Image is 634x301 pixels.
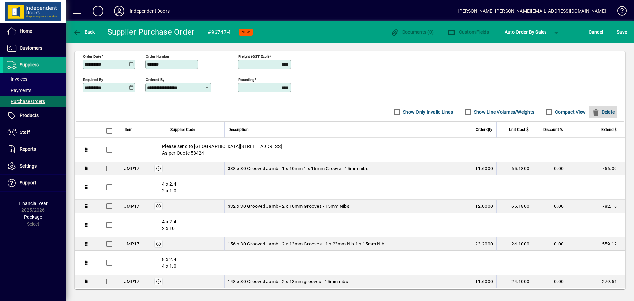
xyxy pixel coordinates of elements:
[533,200,567,213] td: 0.00
[121,213,625,237] div: 4 x 2.4 2 x 10
[470,275,496,288] td: 11.6000
[470,237,496,251] td: 23.2000
[124,165,139,172] div: JMP17
[470,200,496,213] td: 12.0000
[146,54,169,58] mat-label: Order number
[228,241,384,247] span: 156 x 30 Grooved Jamb - 2 x 13mm Grooves - 1 x 23mm Nib 1 x 15mm Nib
[447,29,489,35] span: Custom Fields
[402,109,453,115] label: Show Only Invalid Lines
[601,126,617,133] span: Extend $
[20,163,37,169] span: Settings
[121,251,625,275] div: 8 x 2.4 4 x 1.0
[66,26,102,38] app-page-header-button: Back
[587,26,605,38] button: Cancel
[20,146,36,152] span: Reports
[589,106,620,118] app-page-header-button: Delete selection
[567,162,625,175] td: 756.09
[3,96,66,107] a: Purchase Orders
[208,27,231,38] div: #96747-4
[88,5,109,17] button: Add
[229,126,249,133] span: Description
[3,23,66,40] a: Home
[389,26,435,38] button: Documents (0)
[238,77,254,82] mat-label: Rounding
[107,27,194,37] div: Supplier Purchase Order
[228,165,368,172] span: 338 x 30 Grooved Jamb - 1 x 10mm 1 x 16mm Groove - 15mm nibs
[124,278,139,285] div: JMP17
[238,54,269,58] mat-label: Freight (GST excl)
[3,107,66,124] a: Products
[615,26,629,38] button: Save
[83,54,101,58] mat-label: Order date
[533,237,567,251] td: 0.00
[505,27,547,37] span: Auto Order By Sales
[391,29,434,35] span: Documents (0)
[7,99,45,104] span: Purchase Orders
[501,26,550,38] button: Auto Order By Sales
[3,175,66,191] a: Support
[242,30,250,34] span: NEW
[533,162,567,175] td: 0.00
[446,26,491,38] button: Custom Fields
[121,138,625,162] div: Please send to [GEOGRAPHIC_DATA][STREET_ADDRESS] As per Quote 58424
[24,214,42,220] span: Package
[146,77,164,82] mat-label: Ordered by
[543,126,563,133] span: Discount %
[3,73,66,85] a: Invoices
[19,201,48,206] span: Financial Year
[20,130,30,135] span: Staff
[509,126,529,133] span: Unit Cost $
[533,275,567,288] td: 0.00
[20,62,39,67] span: Suppliers
[554,109,586,115] label: Compact View
[617,27,627,37] span: ave
[496,237,533,251] td: 24.1000
[125,126,133,133] span: Item
[458,6,606,16] div: [PERSON_NAME] [PERSON_NAME][EMAIL_ADDRESS][DOMAIN_NAME]
[124,203,139,209] div: JMP17
[589,106,617,118] button: Delete
[567,200,625,213] td: 782.16
[613,1,626,23] a: Knowledge Base
[7,76,27,82] span: Invoices
[109,5,130,17] button: Profile
[476,126,492,133] span: Order Qty
[228,278,348,285] span: 148 x 30 Grooved Jamb - 2 x 13mm grooves - 15mm nibs
[3,40,66,56] a: Customers
[473,109,534,115] label: Show Line Volumes/Weights
[3,141,66,158] a: Reports
[496,200,533,213] td: 65.1800
[83,77,103,82] mat-label: Required by
[20,113,39,118] span: Products
[121,175,625,199] div: 4 x 2.4 2 x 1.0
[567,237,625,251] td: 559.12
[20,45,42,51] span: Customers
[124,241,139,247] div: JMP17
[71,26,97,38] button: Back
[589,27,603,37] span: Cancel
[567,275,625,288] td: 279.56
[470,162,496,175] td: 11.6000
[592,107,615,117] span: Delete
[3,85,66,96] a: Payments
[20,28,32,34] span: Home
[496,162,533,175] td: 65.1800
[170,126,195,133] span: Supplier Code
[496,275,533,288] td: 24.1000
[20,180,36,185] span: Support
[3,158,66,174] a: Settings
[3,124,66,141] a: Staff
[73,29,95,35] span: Back
[617,29,619,35] span: S
[228,203,349,209] span: 332 x 30 Grooved Jamb - 2 x 10mm Grooves - 15mm Nibs
[7,88,31,93] span: Payments
[130,6,170,16] div: Independent Doors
